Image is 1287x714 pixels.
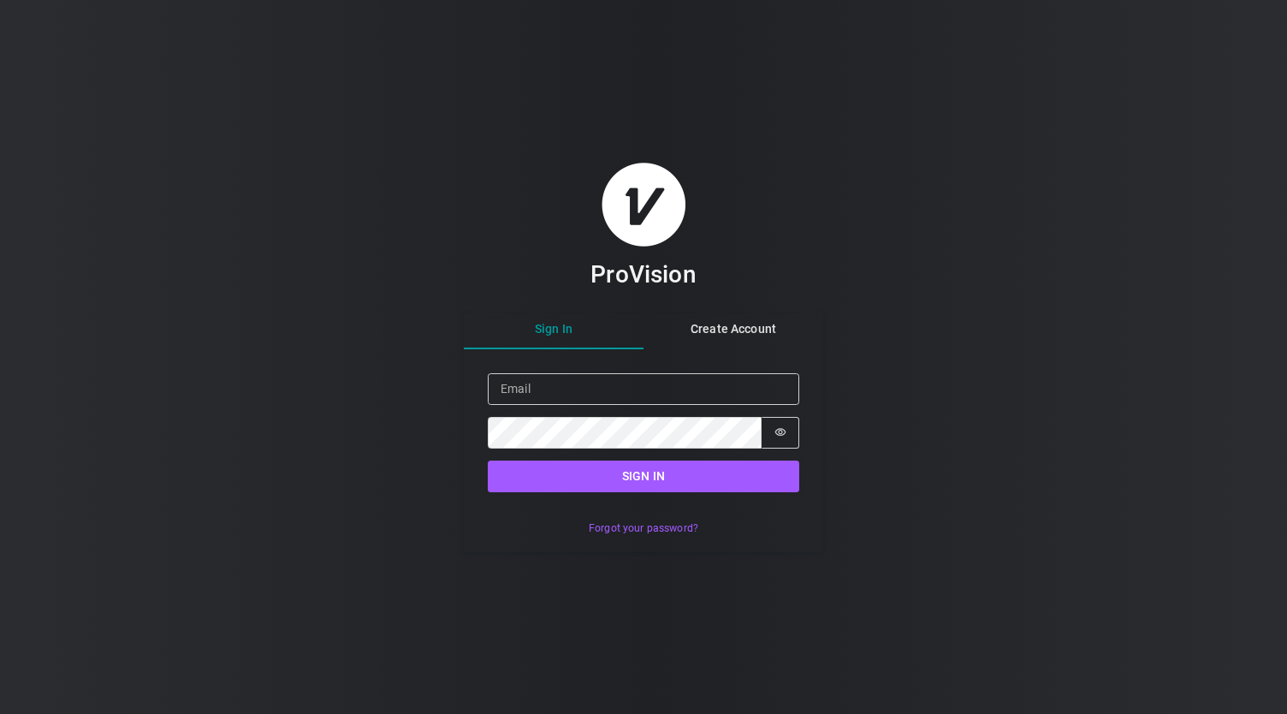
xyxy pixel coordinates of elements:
button: Create Account [643,312,823,349]
h3: ProVision [590,259,696,289]
button: Forgot your password? [579,516,707,541]
button: Sign In [464,312,643,349]
button: Sign in [488,461,799,492]
input: Email [488,373,799,405]
button: Show password [762,417,799,449]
